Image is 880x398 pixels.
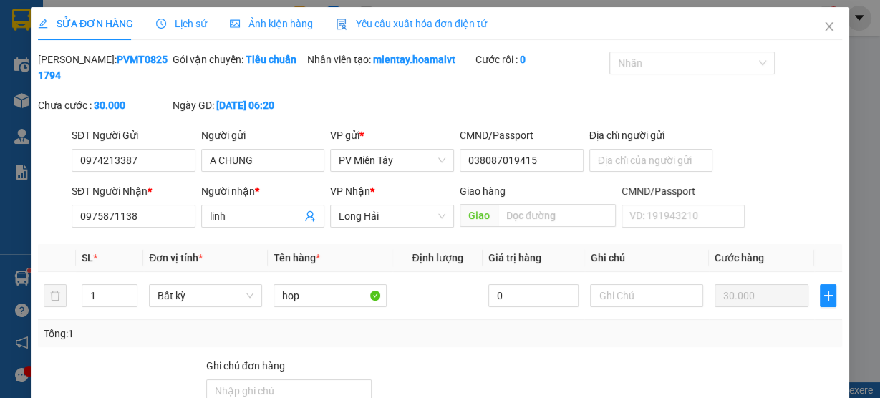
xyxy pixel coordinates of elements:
span: VP Nhận [330,185,370,197]
span: Bất kỳ [158,285,253,306]
span: clock-circle [156,19,166,29]
span: SỬA ĐƠN HÀNG [38,18,133,29]
th: Ghi chú [584,244,709,272]
div: CMND/Passport [622,183,745,199]
b: mientay.hoamaivt [373,54,455,65]
span: edit [38,19,48,29]
span: PV Miền Tây [339,150,445,171]
button: Close [809,7,849,47]
div: Tổng: 1 [44,326,341,341]
input: Ghi Chú [590,284,703,307]
span: Giao [460,204,498,227]
b: Tiêu chuẩn [246,54,296,65]
span: Lịch sử [156,18,207,29]
span: Tên hàng [274,252,320,263]
button: plus [820,284,836,307]
span: Yêu cầu xuất hóa đơn điện tử [336,18,487,29]
input: Địa chỉ của người gửi [589,149,713,172]
span: user-add [304,210,316,222]
span: Ảnh kiện hàng [230,18,313,29]
span: Cước hàng [715,252,764,263]
div: VP gửi [330,127,454,143]
span: Định lượng [412,252,463,263]
span: plus [821,290,836,301]
div: [PERSON_NAME]: [38,52,170,83]
input: Dọc đường [498,204,616,227]
input: VD: Bàn, Ghế [274,284,387,307]
b: [DATE] 06:20 [216,99,274,111]
span: Giá trị hàng [488,252,541,263]
div: Người nhận [201,183,325,199]
b: 0 [519,54,525,65]
div: Gói vận chuyển: [173,52,304,67]
label: Ghi chú đơn hàng [206,360,285,372]
div: Chưa cước : [38,97,170,113]
span: Long Hải [339,205,445,227]
input: 0 [715,284,808,307]
div: Cước rồi : [475,52,606,67]
span: picture [230,19,240,29]
button: delete [44,284,67,307]
img: icon [336,19,347,30]
div: SĐT Người Nhận [72,183,195,199]
div: Ngày GD: [173,97,304,113]
span: SL [82,252,93,263]
div: Người gửi [201,127,325,143]
div: CMND/Passport [460,127,584,143]
b: 30.000 [94,99,125,111]
span: close [823,21,835,32]
span: Giao hàng [460,185,506,197]
span: Đơn vị tính [149,252,203,263]
div: Địa chỉ người gửi [589,127,713,143]
div: SĐT Người Gửi [72,127,195,143]
div: Nhân viên tạo: [307,52,473,67]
